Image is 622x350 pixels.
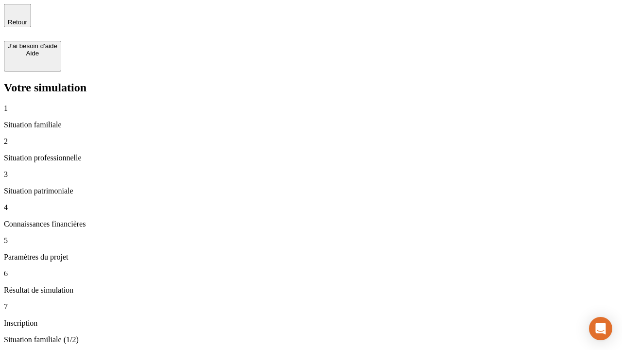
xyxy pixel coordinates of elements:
[4,253,618,262] p: Paramètres du projet
[4,286,618,295] p: Résultat de simulation
[589,317,612,340] div: Open Intercom Messenger
[4,170,618,179] p: 3
[4,187,618,195] p: Situation patrimoniale
[4,121,618,129] p: Situation familiale
[4,104,618,113] p: 1
[4,319,618,328] p: Inscription
[4,154,618,162] p: Situation professionnelle
[4,137,618,146] p: 2
[4,203,618,212] p: 4
[4,220,618,228] p: Connaissances financières
[4,81,618,94] h2: Votre simulation
[4,41,61,71] button: J’ai besoin d'aideAide
[4,269,618,278] p: 6
[4,4,31,27] button: Retour
[4,236,618,245] p: 5
[8,50,57,57] div: Aide
[4,335,618,344] p: Situation familiale (1/2)
[4,302,618,311] p: 7
[8,18,27,26] span: Retour
[8,42,57,50] div: J’ai besoin d'aide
